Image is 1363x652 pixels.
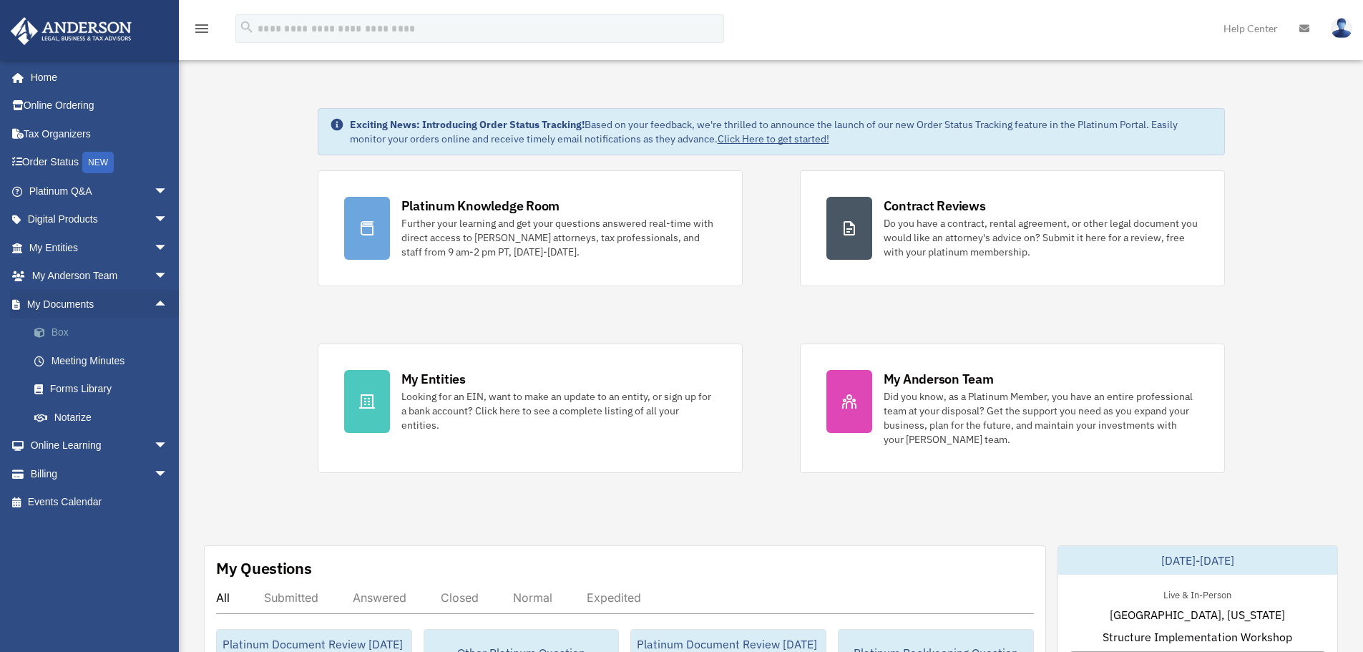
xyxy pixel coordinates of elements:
[10,262,190,291] a: My Anderson Teamarrow_drop_down
[318,344,743,473] a: My Entities Looking for an EIN, want to make an update to an entity, or sign up for a bank accoun...
[20,403,190,432] a: Notarize
[20,375,190,404] a: Forms Library
[20,346,190,375] a: Meeting Minutes
[216,558,312,579] div: My Questions
[884,216,1198,259] div: Do you have a contract, rental agreement, or other legal document you would like an attorney's ad...
[10,205,190,234] a: Digital Productsarrow_drop_down
[10,120,190,148] a: Tax Organizers
[154,205,182,235] span: arrow_drop_down
[401,197,560,215] div: Platinum Knowledge Room
[216,590,230,605] div: All
[154,459,182,489] span: arrow_drop_down
[10,148,190,177] a: Order StatusNEW
[1152,586,1243,601] div: Live & In-Person
[154,432,182,461] span: arrow_drop_down
[350,117,1213,146] div: Based on your feedback, we're thrilled to announce the launch of our new Order Status Tracking fe...
[401,389,716,432] div: Looking for an EIN, want to make an update to an entity, or sign up for a bank account? Click her...
[884,197,986,215] div: Contract Reviews
[884,370,994,388] div: My Anderson Team
[800,170,1225,286] a: Contract Reviews Do you have a contract, rental agreement, or other legal document you would like...
[587,590,641,605] div: Expedited
[10,177,190,205] a: Platinum Q&Aarrow_drop_down
[401,370,466,388] div: My Entities
[1103,628,1292,646] span: Structure Implementation Workshop
[154,233,182,263] span: arrow_drop_down
[1058,546,1337,575] div: [DATE]-[DATE]
[193,25,210,37] a: menu
[513,590,552,605] div: Normal
[154,290,182,319] span: arrow_drop_up
[10,432,190,460] a: Online Learningarrow_drop_down
[264,590,318,605] div: Submitted
[1331,18,1352,39] img: User Pic
[239,19,255,35] i: search
[154,177,182,206] span: arrow_drop_down
[82,152,114,173] div: NEW
[1110,606,1285,623] span: [GEOGRAPHIC_DATA], [US_STATE]
[353,590,406,605] div: Answered
[350,118,585,131] strong: Exciting News: Introducing Order Status Tracking!
[10,290,190,318] a: My Documentsarrow_drop_up
[20,318,190,347] a: Box
[10,488,190,517] a: Events Calendar
[10,63,182,92] a: Home
[10,92,190,120] a: Online Ordering
[318,170,743,286] a: Platinum Knowledge Room Further your learning and get your questions answered real-time with dire...
[6,17,136,45] img: Anderson Advisors Platinum Portal
[10,459,190,488] a: Billingarrow_drop_down
[800,344,1225,473] a: My Anderson Team Did you know, as a Platinum Member, you have an entire professional team at your...
[401,216,716,259] div: Further your learning and get your questions answered real-time with direct access to [PERSON_NAM...
[884,389,1198,447] div: Did you know, as a Platinum Member, you have an entire professional team at your disposal? Get th...
[193,20,210,37] i: menu
[718,132,829,145] a: Click Here to get started!
[154,262,182,291] span: arrow_drop_down
[441,590,479,605] div: Closed
[10,233,190,262] a: My Entitiesarrow_drop_down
